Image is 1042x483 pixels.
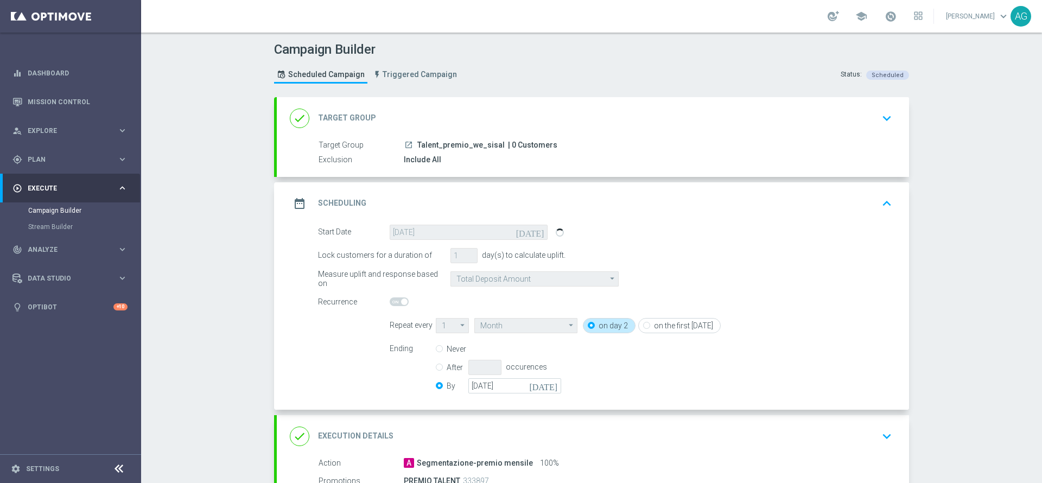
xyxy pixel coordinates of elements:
[879,428,895,444] i: keyboard_arrow_down
[447,363,468,372] label: After
[478,251,566,260] div: day(s) to calculate uplift.
[318,248,445,263] div: Lock customers for a duration of
[319,155,404,165] label: Exclusion
[12,155,128,164] button: gps_fixed Plan keyboard_arrow_right
[878,193,896,214] button: keyboard_arrow_up
[117,154,128,164] i: keyboard_arrow_right
[540,459,559,468] span: 100%
[404,154,888,165] div: Include All
[390,318,436,333] div: Repeat every
[447,344,468,354] label: Never
[28,202,140,219] div: Campaign Builder
[12,245,128,254] button: track_changes Analyze keyboard_arrow_right
[12,245,117,255] div: Analyze
[28,246,117,253] span: Analyze
[872,72,904,79] span: Scheduled
[1011,6,1031,27] div: AG
[290,426,896,447] div: done Execution Details keyboard_arrow_down
[28,223,113,231] a: Stream Builder
[404,458,414,468] span: A
[12,126,117,136] div: Explore
[607,272,618,285] i: arrow_drop_down
[390,341,436,357] div: Ending
[28,206,113,215] a: Campaign Builder
[878,426,896,447] button: keyboard_arrow_down
[501,363,547,372] div: occurences
[404,141,413,149] i: launch
[12,293,128,321] div: Optibot
[290,108,896,129] div: done Target Group keyboard_arrow_down
[274,42,462,58] h1: Campaign Builder
[318,198,366,208] h2: Scheduling
[318,271,445,287] div: Measure uplift and response based on
[879,195,895,212] i: keyboard_arrow_up
[319,141,404,150] label: Target Group
[599,321,628,331] label: on day 2
[318,431,393,441] h2: Execution Details
[28,219,140,235] div: Stream Builder
[12,245,22,255] i: track_changes
[654,321,713,331] label: on the first [DATE]
[318,225,390,240] div: Start Date
[436,318,469,333] input: 1
[117,183,128,193] i: keyboard_arrow_right
[12,98,128,106] button: Mission Control
[319,459,404,468] label: Action
[417,141,505,150] span: Talent_premio_we_sisal
[12,87,128,116] div: Mission Control
[855,10,867,22] span: school
[878,108,896,129] button: keyboard_arrow_down
[117,125,128,136] i: keyboard_arrow_right
[12,274,128,283] button: Data Studio keyboard_arrow_right
[12,303,128,312] button: lightbulb Optibot +10
[113,303,128,310] div: +10
[508,141,557,150] span: | 0 Customers
[28,156,117,163] span: Plan
[997,10,1009,22] span: keyboard_arrow_down
[370,66,460,84] a: Triggered Campaign
[12,302,22,312] i: lightbulb
[28,87,128,116] a: Mission Control
[12,184,128,193] button: play_circle_outline Execute keyboard_arrow_right
[318,295,390,310] div: Recurrence
[12,68,22,78] i: equalizer
[12,155,117,164] div: Plan
[28,59,128,87] a: Dashboard
[28,293,113,321] a: Optibot
[12,274,117,283] div: Data Studio
[866,70,909,79] colored-tag: Scheduled
[447,381,468,391] label: By
[516,225,548,237] i: [DATE]
[529,378,561,390] i: [DATE]
[383,70,457,79] span: Triggered Campaign
[117,244,128,255] i: keyboard_arrow_right
[288,70,365,79] span: Scheduled Campaign
[12,183,22,193] i: play_circle_outline
[28,128,117,134] span: Explore
[12,59,128,87] div: Dashboard
[566,319,577,332] i: arrow_drop_down
[12,69,128,78] button: equalizer Dashboard
[12,126,128,135] button: person_search Explore keyboard_arrow_right
[474,318,577,333] input: Month
[879,110,895,126] i: keyboard_arrow_down
[12,126,22,136] i: person_search
[290,193,896,214] div: date_range Scheduling keyboard_arrow_up
[458,319,468,332] i: arrow_drop_down
[11,464,21,474] i: settings
[318,113,376,123] h2: Target Group
[290,427,309,446] i: done
[417,459,533,468] span: Segmentazione-premio mensile
[28,185,117,192] span: Execute
[12,155,22,164] i: gps_fixed
[117,273,128,283] i: keyboard_arrow_right
[12,183,117,193] div: Execute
